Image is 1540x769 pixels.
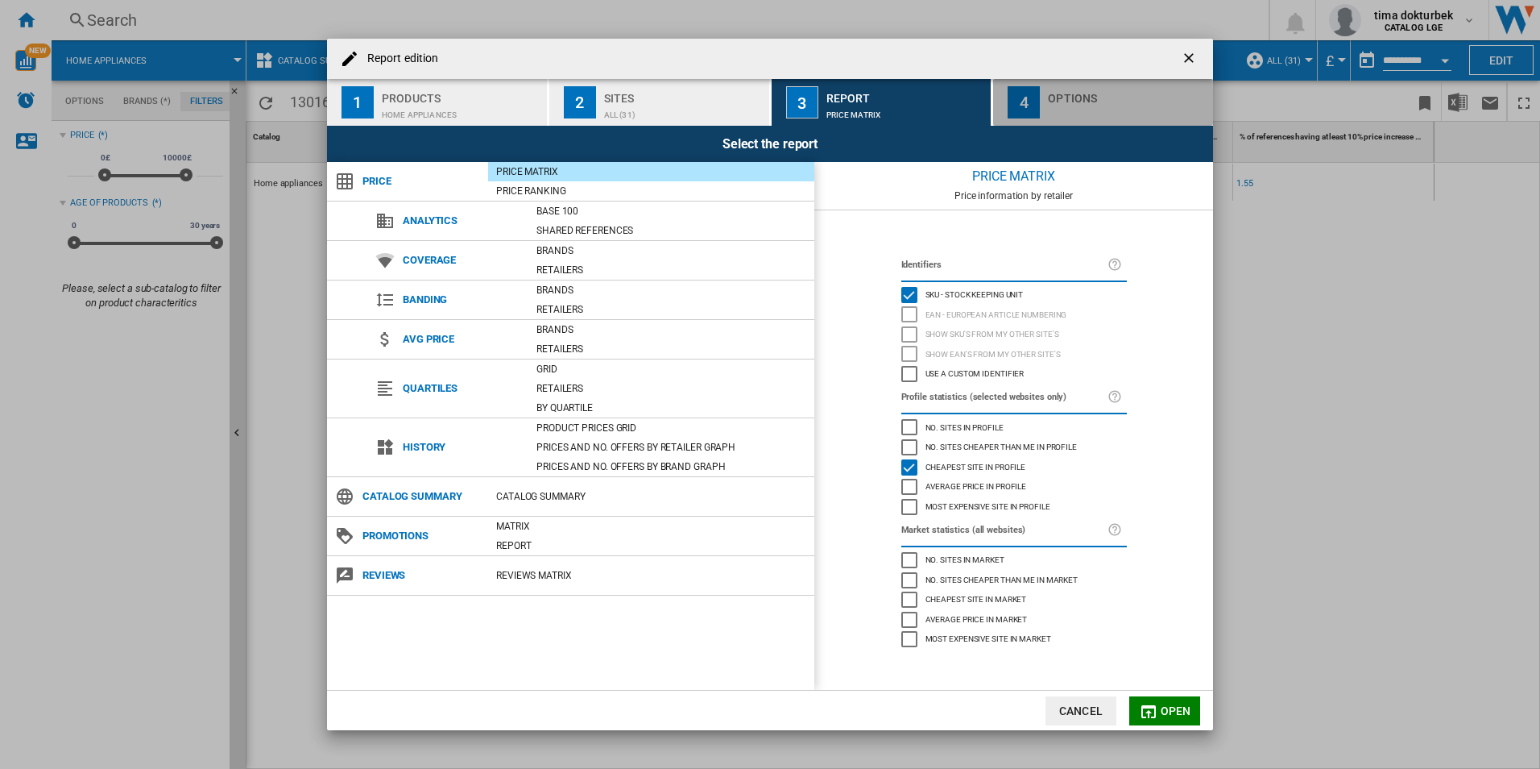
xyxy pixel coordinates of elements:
[488,164,814,180] div: Price Matrix
[528,459,814,475] div: Prices and No. offers by brand graph
[901,551,1127,571] md-checkbox: No. sites in market
[395,289,528,311] span: Banding
[901,305,1127,325] md-checkbox: EAN - European Article Numbering
[925,460,1026,472] span: Cheapest site in profile
[528,420,814,436] div: Product prices grid
[925,421,1004,432] span: No. sites in profile
[549,79,771,126] button: 2 Sites ALL (31)
[901,609,1127,630] md-checkbox: Average price in market
[1045,696,1116,725] button: Cancel
[925,288,1024,299] span: SKU - Stock Keeping Unit
[901,630,1127,650] md-checkbox: Most expensive site in market
[528,243,814,259] div: Brands
[395,328,528,351] span: Avg price
[395,436,528,459] span: History
[354,170,488,193] span: Price
[826,102,985,119] div: Price Matrix
[354,485,488,508] span: Catalog Summary
[925,573,1078,584] span: No. sites cheaper than me in market
[604,85,763,102] div: Sites
[925,480,1027,491] span: Average price in profile
[901,418,1127,438] md-checkbox: No. sites in profile
[925,500,1050,511] span: Most expensive site in profile
[528,301,814,318] div: Retailers
[488,183,814,199] div: Price Ranking
[1008,86,1040,118] div: 4
[528,361,814,377] div: Grid
[359,51,438,67] h4: Report edition
[528,282,814,298] div: Brands
[901,344,1127,364] md-checkbox: Show EAN's from my other site's
[901,438,1127,458] md-checkbox: No. sites cheaper than me in profile
[488,488,814,505] div: Catalog Summary
[925,553,1004,564] span: No. sites in market
[925,592,1027,604] span: Cheapest site in market
[901,285,1127,306] md-checkbox: SKU - Stock Keeping Unit
[925,347,1061,359] span: Show EAN's from my other site's
[1174,43,1207,75] button: getI18NText('BUTTONS.CLOSE_DIALOG')
[925,440,1077,451] span: No. sites cheaper than me in profile
[901,522,1107,539] label: Market statistics (all websites)
[488,567,814,584] div: REVIEWS Matrix
[327,79,549,126] button: 1 Products Home appliances
[528,322,814,338] div: Brands
[901,364,1127,384] md-checkbox: Use a custom identifier
[1161,705,1191,717] span: Open
[786,86,818,118] div: 3
[327,39,1213,731] md-dialog: Report edition ...
[826,85,985,102] div: Report
[1129,696,1200,725] button: Open
[925,367,1025,378] span: Use a custom identifier
[395,210,528,232] span: Analytics
[901,477,1127,497] md-checkbox: Average price in profile
[488,538,814,554] div: Report
[1181,50,1200,69] ng-md-icon: getI18NText('BUTTONS.CLOSE_DIALOG')
[901,389,1107,406] label: Profile statistics (selected websites only)
[382,102,540,119] div: Home appliances
[604,102,763,119] div: ALL (31)
[814,190,1213,202] div: Price information by retailer
[382,85,540,102] div: Products
[564,86,596,118] div: 2
[354,525,488,547] span: Promotions
[925,632,1051,643] span: Most expensive site in market
[901,256,1107,274] label: Identifiers
[528,203,814,219] div: Base 100
[528,341,814,357] div: Retailers
[925,308,1067,319] span: EAN - European Article Numbering
[528,380,814,397] div: Retailers
[901,325,1127,345] md-checkbox: Show SKU'S from my other site's
[342,86,374,118] div: 1
[528,262,814,278] div: Retailers
[925,327,1059,339] span: Show SKU'S from my other site's
[488,518,814,534] div: Matrix
[901,457,1127,477] md-checkbox: Cheapest site in profile
[354,564,488,587] span: Reviews
[327,126,1213,162] div: Select the report
[814,162,1213,190] div: Price Matrix
[1048,85,1207,102] div: Options
[528,439,814,455] div: Prices and No. offers by retailer graph
[528,222,814,239] div: Shared references
[993,79,1213,126] button: 4 Options
[395,249,528,272] span: Coverage
[772,79,993,126] button: 3 Report Price Matrix
[925,613,1028,624] span: Average price in market
[395,377,528,400] span: Quartiles
[901,570,1127,590] md-checkbox: No. sites cheaper than me in market
[901,497,1127,517] md-checkbox: Most expensive site in profile
[528,400,814,416] div: By quartile
[901,590,1127,610] md-checkbox: Cheapest site in market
